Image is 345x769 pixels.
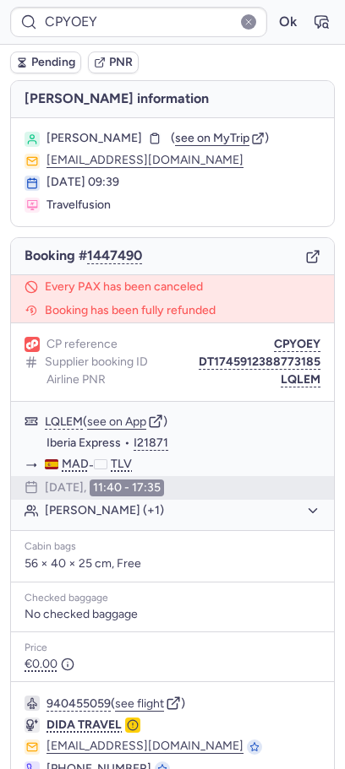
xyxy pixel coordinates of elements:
[45,479,164,496] div: [DATE],
[45,355,148,369] span: Supplier booking ID
[87,248,142,263] button: 1447490
[47,373,106,387] span: Airline PNR
[87,415,146,429] button: see on App
[47,198,111,213] span: Travelfusion
[171,132,269,145] button: (see on MyTrip)
[62,458,89,471] span: MAD
[25,436,40,451] figure: I2 airline logo
[47,176,320,189] div: [DATE] 09:39
[199,355,320,369] button: DT1745912388773185
[31,56,75,69] span: Pending
[45,414,320,429] div: ( )
[45,304,216,317] span: Booking has been fully refunded
[274,8,301,35] button: Ok
[47,338,118,351] span: CP reference
[281,373,320,387] button: LQLEM
[47,739,244,755] button: [EMAIL_ADDRESS][DOMAIN_NAME]
[45,415,83,429] button: LQLEM
[25,608,320,621] div: No checked baggage
[274,338,320,351] button: CPYOEY
[47,718,122,732] span: DIDA TRAVEL
[115,697,164,711] button: see flight
[47,696,320,711] div: ( )
[109,56,133,69] span: PNR
[25,593,320,604] div: Checked baggage
[25,248,142,263] span: Booking #
[25,541,320,553] div: Cabin bags
[45,280,203,294] span: Every PAX has been canceled
[10,7,267,37] input: PNR Reference
[111,458,132,471] span: TLV
[25,658,74,671] span: €0.00
[45,458,320,473] div: -
[25,642,320,654] div: Price
[47,154,244,167] button: [EMAIL_ADDRESS][DOMAIN_NAME]
[25,556,320,571] p: 56 × 40 × 25 cm, Free
[45,503,320,518] button: [PERSON_NAME] (+1)
[47,436,320,451] div: •
[88,51,139,73] button: PNR
[175,131,249,145] span: see on MyTrip
[25,372,40,387] figure: I2 airline logo
[90,479,164,496] time: 11:40 - 17:35
[11,81,334,117] h4: [PERSON_NAME] information
[10,51,81,73] button: Pending
[47,132,142,145] span: [PERSON_NAME]
[47,697,111,711] button: 940455059
[25,337,40,352] figure: 1L airline logo
[47,436,121,451] span: Iberia Express
[134,436,168,450] button: I21871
